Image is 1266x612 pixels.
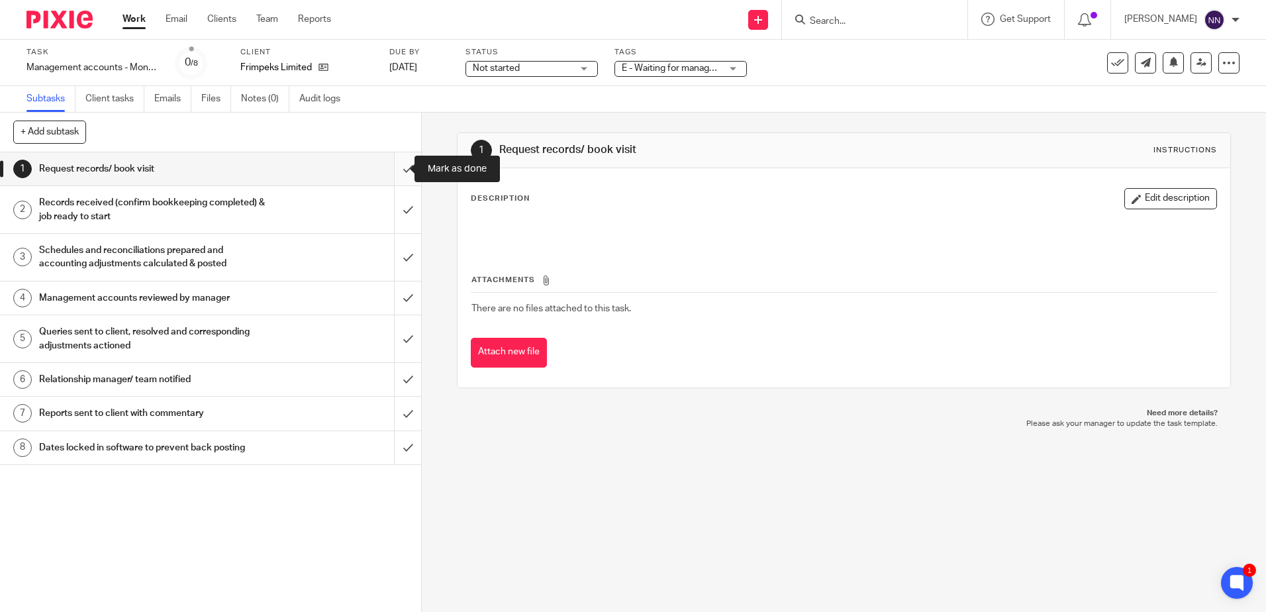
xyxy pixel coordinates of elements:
[471,304,631,313] span: There are no files attached to this task.
[201,86,231,112] a: Files
[470,419,1217,429] p: Please ask your manager to update the task template.
[13,438,32,457] div: 8
[622,64,785,73] span: E - Waiting for manager review/approval
[471,276,535,283] span: Attachments
[39,240,267,274] h1: Schedules and reconciliations prepared and accounting adjustments calculated & posted
[13,160,32,178] div: 1
[470,408,1217,419] p: Need more details?
[13,248,32,266] div: 3
[85,86,144,112] a: Client tasks
[465,47,598,58] label: Status
[1153,145,1217,156] div: Instructions
[1124,13,1197,26] p: [PERSON_NAME]
[471,140,492,161] div: 1
[298,13,331,26] a: Reports
[26,61,159,74] div: Management accounts - Monthly
[13,289,32,307] div: 4
[26,11,93,28] img: Pixie
[39,322,267,356] h1: Queries sent to client, resolved and corresponding adjustments actioned
[808,16,928,28] input: Search
[256,13,278,26] a: Team
[1000,15,1051,24] span: Get Support
[191,60,198,67] small: /8
[1243,564,1256,577] div: 1
[1204,9,1225,30] img: svg%3E
[185,55,198,70] div: 0
[39,438,267,458] h1: Dates locked in software to prevent back posting
[26,86,75,112] a: Subtasks
[39,370,267,389] h1: Relationship manager/ team notified
[122,13,146,26] a: Work
[13,370,32,389] div: 6
[39,288,267,308] h1: Management accounts reviewed by manager
[240,61,312,74] p: Frimpeks Limited
[241,86,289,112] a: Notes (0)
[1124,188,1217,209] button: Edit description
[26,47,159,58] label: Task
[39,403,267,423] h1: Reports sent to client with commentary
[154,86,191,112] a: Emails
[299,86,350,112] a: Audit logs
[13,121,86,143] button: + Add subtask
[471,193,530,204] p: Description
[471,338,547,368] button: Attach new file
[13,404,32,423] div: 7
[166,13,187,26] a: Email
[39,193,267,227] h1: Records received (confirm bookkeeping completed) & job ready to start
[39,159,267,179] h1: Request records/ book visit
[614,47,747,58] label: Tags
[473,64,520,73] span: Not started
[499,143,872,157] h1: Request records/ book visit
[389,63,417,72] span: [DATE]
[389,47,449,58] label: Due by
[240,47,373,58] label: Client
[207,13,236,26] a: Clients
[13,330,32,348] div: 5
[13,201,32,219] div: 2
